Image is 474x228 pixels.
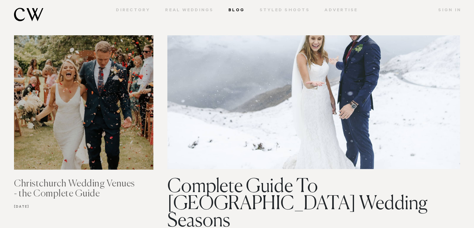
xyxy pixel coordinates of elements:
[252,8,317,13] a: Styled Shoots
[109,8,158,13] a: Directory
[158,8,221,13] a: Real Weddings
[14,8,43,21] img: monogram.svg
[14,179,139,199] h3: Christchurch Wedding Venues - the Complete Guide
[221,8,252,13] a: Blog
[317,8,366,13] a: Advertise
[431,8,461,13] a: Sign In
[14,72,153,212] a: Christchurch Wedding Venues - the Complete Guide [DATE]
[14,199,153,212] h6: [DATE]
